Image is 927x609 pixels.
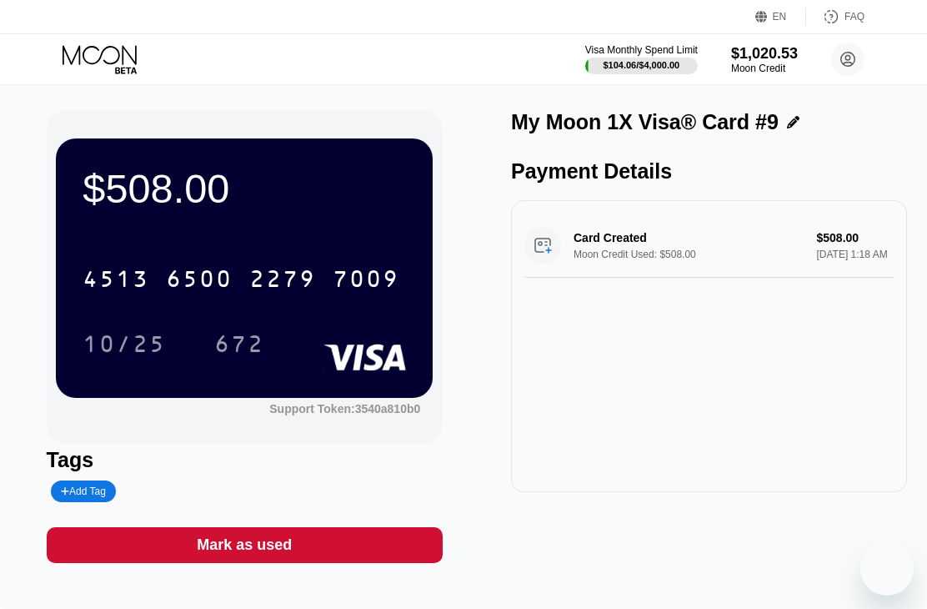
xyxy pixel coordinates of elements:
[585,44,698,74] div: Visa Monthly Spend Limit$104.06/$4,000.00
[585,44,698,56] div: Visa Monthly Spend Limit
[249,268,316,294] div: 2279
[61,486,106,497] div: Add Tag
[202,323,277,365] div: 672
[731,63,798,74] div: Moon Credit
[47,448,443,472] div: Tags
[269,402,420,415] div: Support Token: 3540a810b0
[214,333,264,360] div: 672
[83,333,166,360] div: 10/25
[511,159,907,184] div: Payment Details
[269,402,420,415] div: Support Token:3540a810b0
[83,268,149,294] div: 4513
[731,45,798,63] div: $1,020.53
[511,110,779,134] div: My Moon 1X Visa® Card #9
[773,11,787,23] div: EN
[806,8,864,25] div: FAQ
[70,323,178,365] div: 10/25
[333,268,399,294] div: 7009
[844,11,864,23] div: FAQ
[73,258,409,299] div: 4513650022797009
[83,165,406,212] div: $508.00
[603,60,679,70] div: $104.06 / $4,000.00
[860,542,914,596] iframe: Button to launch messaging window
[166,268,233,294] div: 6500
[51,481,116,502] div: Add Tag
[197,536,292,555] div: Mark as used
[47,527,443,563] div: Mark as used
[731,45,798,74] div: $1,020.53Moon Credit
[755,8,806,25] div: EN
